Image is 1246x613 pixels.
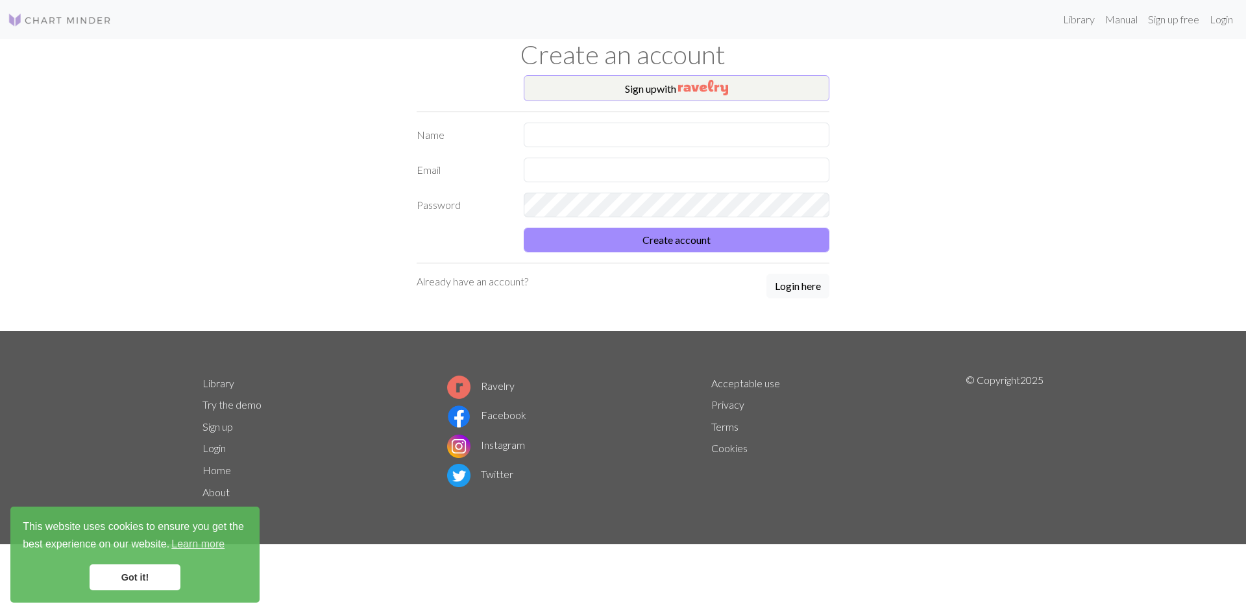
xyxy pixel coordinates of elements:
a: Try the demo [202,398,262,411]
a: Manual [1100,6,1143,32]
span: This website uses cookies to ensure you get the best experience on our website. [23,519,247,554]
a: Login here [766,274,829,300]
button: Login here [766,274,829,298]
a: About [202,486,230,498]
img: Ravelry logo [447,376,470,399]
a: Home [202,464,231,476]
a: Sign up [202,420,233,433]
a: Instagram [447,439,525,451]
a: Terms [711,420,739,433]
button: Sign upwith [524,75,829,101]
img: Instagram logo [447,435,470,458]
img: Logo [8,12,112,28]
a: Library [202,377,234,389]
label: Password [409,193,516,217]
a: Library [1058,6,1100,32]
img: Twitter logo [447,464,470,487]
p: © Copyright 2025 [966,372,1044,503]
img: Facebook logo [447,405,470,428]
a: dismiss cookie message [90,564,180,590]
a: Sign up free [1143,6,1204,32]
a: Login [202,442,226,454]
a: learn more about cookies [169,535,226,554]
a: Ravelry [447,379,515,392]
p: Already have an account? [417,274,528,289]
button: Create account [524,228,829,252]
img: Ravelry [678,80,728,95]
h1: Create an account [195,39,1051,70]
a: Twitter [447,468,513,480]
a: Login [1204,6,1238,32]
a: Acceptable use [711,377,780,389]
label: Email [409,158,516,182]
a: Cookies [711,442,748,454]
a: Facebook [447,409,526,421]
a: Privacy [711,398,744,411]
label: Name [409,123,516,147]
div: cookieconsent [10,507,260,603]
